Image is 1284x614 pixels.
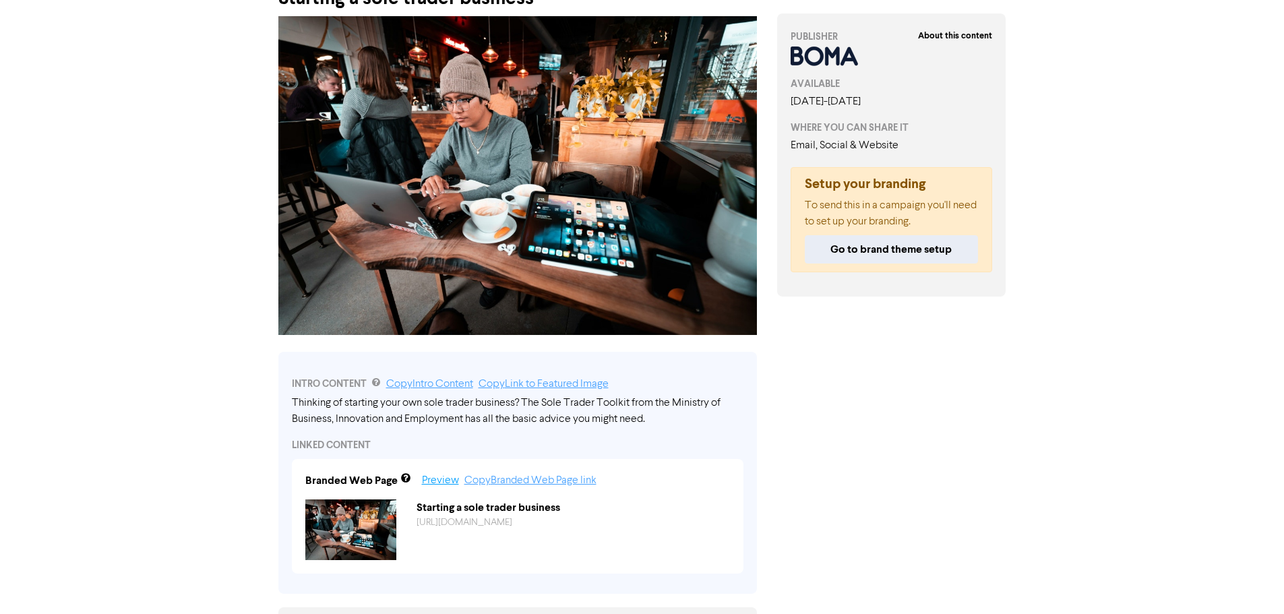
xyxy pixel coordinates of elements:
div: LINKED CONTENT [292,438,743,452]
a: Preview [422,475,459,486]
div: WHERE YOU CAN SHARE IT [791,121,993,135]
div: Thinking of starting your own sole trader business? The Sole Trader Toolkit from the Ministry of ... [292,395,743,427]
div: PUBLISHER [791,30,993,44]
div: [DATE] - [DATE] [791,94,993,110]
a: Copy Branded Web Page link [464,475,597,486]
div: INTRO CONTENT [292,376,743,392]
a: Copy Link to Featured Image [479,379,609,390]
div: https://public2.bomamarketing.com/cp/2ECVAtSAvizQjwoJWiAtXx?sa=9M1yHRFN [406,516,740,530]
div: AVAILABLE [791,77,993,91]
div: Email, Social & Website [791,137,993,154]
div: Starting a sole trader business [406,499,740,516]
p: To send this in a campaign you'll need to set up your branding. [805,197,979,230]
h5: Setup your branding [805,176,979,192]
a: [URL][DOMAIN_NAME] [417,518,512,527]
a: Copy Intro Content [386,379,473,390]
div: Branded Web Page [305,472,398,489]
iframe: Chat Widget [1217,549,1284,614]
button: Go to brand theme setup [805,235,979,264]
strong: About this content [918,30,992,41]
